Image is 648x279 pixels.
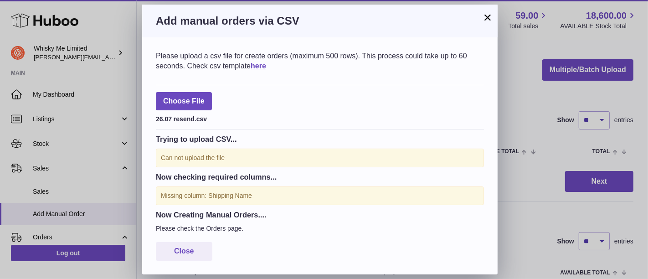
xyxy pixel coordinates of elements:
span: Close [174,247,194,255]
a: here [251,62,266,70]
h3: Now Creating Manual Orders.... [156,210,484,220]
span: Choose File [156,92,212,111]
h3: Add manual orders via CSV [156,14,484,28]
p: Please check the Orders page. [156,224,484,233]
div: Missing column: Shipping Name [156,186,484,205]
button: × [482,12,493,23]
div: Can not upload the file [156,149,484,167]
h3: Trying to upload CSV... [156,134,484,144]
button: Close [156,242,212,261]
h3: Now checking required columns... [156,172,484,182]
div: 26.07 resend.csv [156,113,484,124]
div: Please upload a csv file for create orders (maximum 500 rows). This process could take up to 60 s... [156,51,484,71]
